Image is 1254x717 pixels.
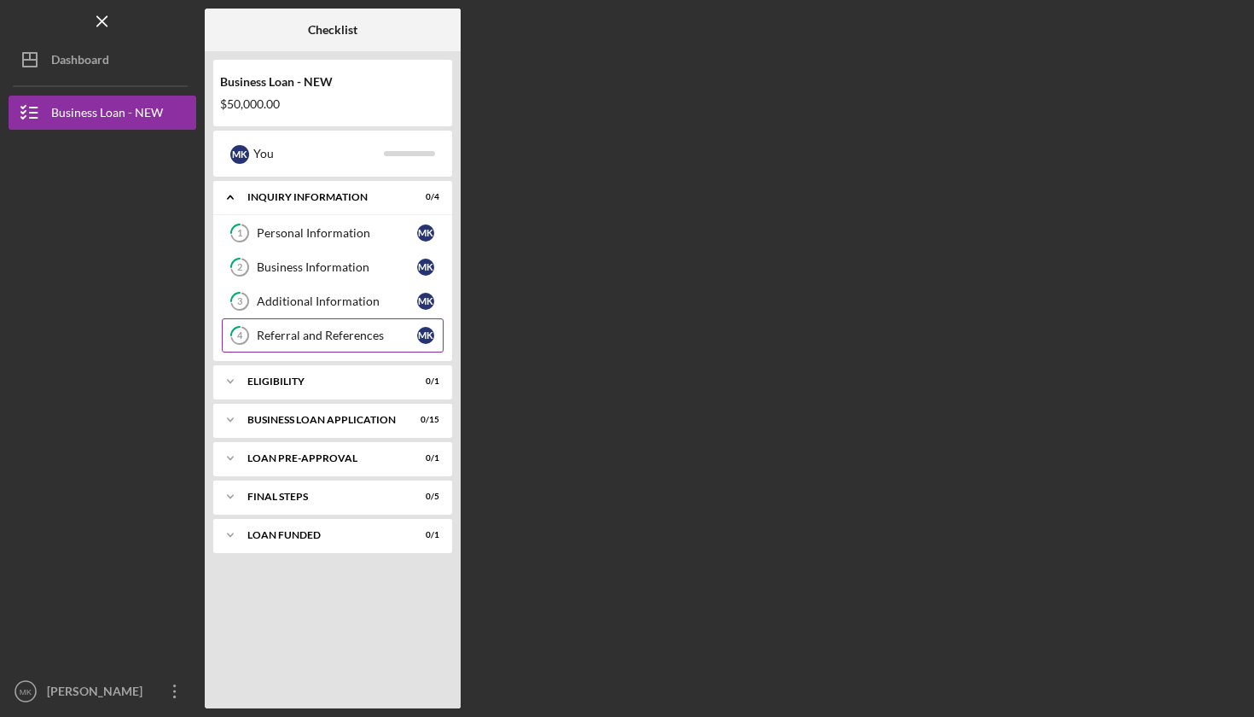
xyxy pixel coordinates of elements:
tspan: 2 [237,262,242,273]
a: 1Personal InformationMK [222,216,444,250]
div: 0 / 4 [409,192,439,202]
div: [PERSON_NAME] [43,674,154,713]
div: Business Loan - NEW [220,75,445,89]
div: FINAL STEPS [247,492,397,502]
div: M K [417,293,434,310]
div: Business Information [257,260,417,274]
div: LOAN FUNDED [247,530,397,540]
a: 2Business InformationMK [222,250,444,284]
div: M K [417,327,434,344]
div: ELIGIBILITY [247,376,397,387]
a: 3Additional InformationMK [222,284,444,318]
div: 0 / 1 [409,376,439,387]
tspan: 4 [237,330,243,341]
div: LOAN PRE-APPROVAL [247,453,397,463]
div: BUSINESS LOAN APPLICATION [247,415,397,425]
div: M K [230,145,249,164]
button: Dashboard [9,43,196,77]
tspan: 1 [237,228,242,239]
div: Personal Information [257,226,417,240]
div: Business Loan - NEW [51,96,163,134]
div: Additional Information [257,294,417,308]
div: M K [417,259,434,276]
div: You [253,139,384,168]
text: MK [20,687,32,697]
div: 0 / 1 [409,453,439,463]
div: INQUIRY INFORMATION [247,192,397,202]
div: 0 / 1 [409,530,439,540]
button: Business Loan - NEW [9,96,196,130]
div: $50,000.00 [220,97,445,111]
div: 0 / 5 [409,492,439,502]
div: Referral and References [257,329,417,342]
div: M K [417,224,434,242]
button: MK[PERSON_NAME] [9,674,196,708]
a: 4Referral and ReferencesMK [222,318,444,353]
tspan: 3 [237,296,242,307]
div: Dashboard [51,43,109,81]
b: Checklist [308,23,357,37]
div: 0 / 15 [409,415,439,425]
